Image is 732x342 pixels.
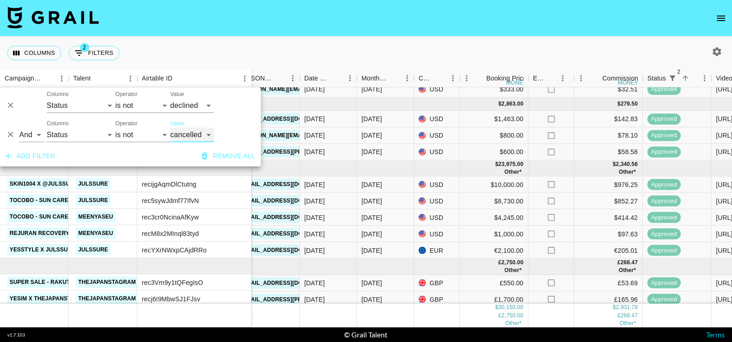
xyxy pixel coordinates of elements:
[137,69,252,87] div: Airtable ID
[76,228,115,239] a: meenyaseu
[647,246,681,255] span: approved
[7,293,94,305] a: YESIM x thejapanstagram
[76,211,115,223] a: meenyaseu
[556,71,570,85] button: Menu
[361,180,382,189] div: Aug '25
[574,275,643,291] div: £53.69
[414,176,460,193] div: USD
[647,131,681,140] span: approved
[679,72,692,85] button: Sort
[361,278,382,288] div: Sep '25
[495,160,498,168] div: $
[361,246,382,255] div: Aug '25
[115,91,137,98] label: Operator
[647,197,681,205] span: approved
[619,169,636,175] span: € 205.01
[7,228,108,239] a: Rejuran Recovery - 345 cream
[460,291,528,308] div: £1,700.00
[647,85,681,94] span: approved
[486,69,527,87] div: Booking Price
[574,226,643,242] div: $97.63
[142,278,203,287] div: rec3Vm9y1tQFegIsO
[574,144,643,160] div: $58.58
[498,259,501,267] div: £
[361,69,388,87] div: Month Due
[304,278,325,288] div: 18/8/2025
[574,128,643,144] div: $78.10
[142,196,199,205] div: rec5sywJdmf77IfvN
[304,196,325,205] div: 4/7/2025
[613,160,616,168] div: $
[238,113,341,125] a: [EMAIL_ADDRESS][DOMAIN_NAME]
[460,111,528,128] div: $1,463.00
[647,180,681,189] span: approved
[574,291,643,308] div: £165.96
[620,259,638,267] div: 268.47
[574,71,588,85] button: Menu
[238,228,341,240] a: [EMAIL_ADDRESS][DOMAIN_NAME]
[574,81,643,98] div: $32.51
[69,69,137,87] div: Talent
[706,330,725,339] a: Terms
[460,275,528,291] div: £550.00
[414,209,460,226] div: USD
[7,46,61,60] button: Select columns
[460,128,528,144] div: $800.00
[400,71,414,85] button: Menu
[574,242,643,259] div: €205.01
[460,144,528,160] div: $600.00
[446,71,460,85] button: Menu
[236,69,273,87] div: [PERSON_NAME]
[616,160,638,168] div: 2,340.56
[574,111,643,128] div: $142.83
[172,72,185,85] button: Sort
[73,69,91,87] div: Talent
[304,246,325,255] div: 3/8/2025
[414,291,460,308] div: GBP
[124,72,137,85] button: Menu
[619,267,636,273] span: € 741.95
[304,295,325,304] div: 29/8/2025
[533,69,546,87] div: Expenses: Remove Commission?
[460,81,528,98] div: $333.00
[506,80,527,85] div: money
[666,72,679,85] button: Show filters
[142,229,199,238] div: recM8x2MInql83tyd
[474,72,486,85] button: Sort
[666,72,679,85] div: 2 active filters
[460,242,528,259] div: €2,100.00
[361,147,382,156] div: Jul '25
[414,193,460,209] div: USD
[304,131,325,140] div: 11/7/2025
[7,178,123,190] a: SKIN1004 x @julssure First Collab
[361,85,382,94] div: Jun '25
[80,43,89,52] span: 2
[414,275,460,291] div: GBP
[414,128,460,144] div: USD
[238,72,252,85] button: Menu
[238,277,341,289] a: [EMAIL_ADDRESS][DOMAIN_NAME]
[361,131,382,140] div: Jul '25
[505,320,522,326] span: € 21,293.00
[388,72,400,85] button: Sort
[304,147,325,156] div: 17/7/2025
[574,193,643,209] div: $852.27
[76,195,110,206] a: julssure
[647,115,681,123] span: approved
[602,69,638,87] div: Commission
[460,209,528,226] div: $4,245.00
[343,71,357,85] button: Menu
[4,128,17,142] button: Delete
[419,69,433,87] div: Currency
[7,244,121,256] a: Yesstyle x Julssure - AGOSTO 2025
[698,71,711,85] button: Menu
[647,278,681,287] span: approved
[142,69,172,87] div: Airtable ID
[304,114,325,123] div: 27/5/2025
[2,148,59,165] button: Add filter
[414,144,460,160] div: USD
[238,195,341,207] a: [EMAIL_ADDRESS][DOMAIN_NAME]
[647,295,681,304] span: approved
[7,6,99,28] img: Grail Talent
[546,72,559,85] button: Sort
